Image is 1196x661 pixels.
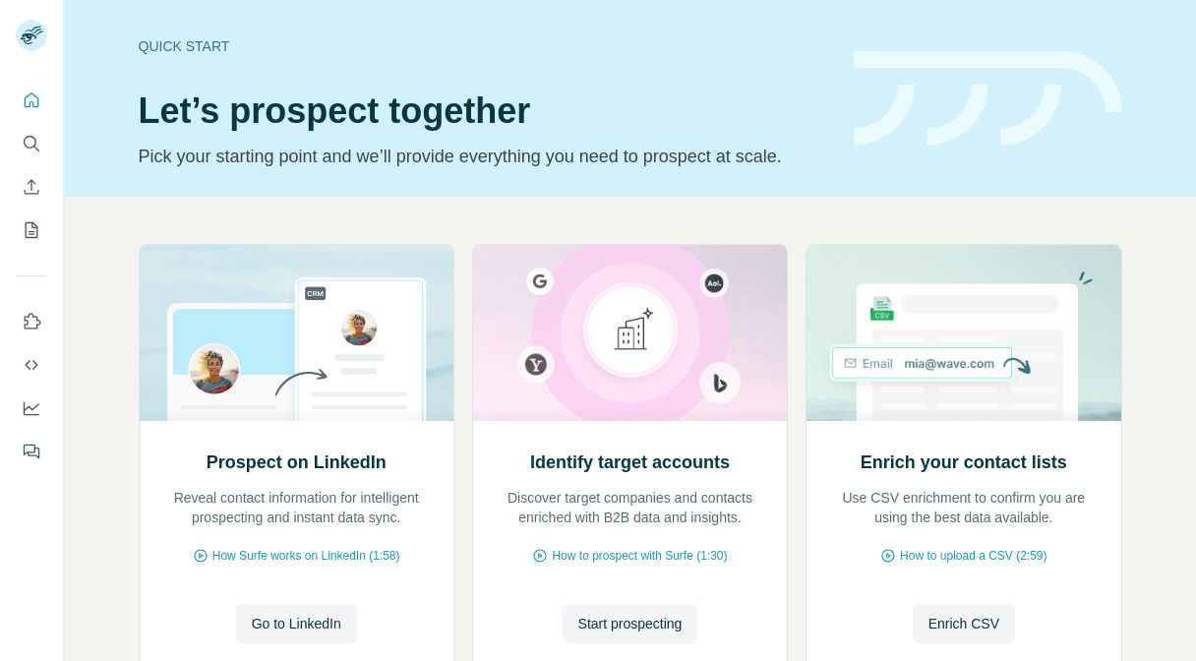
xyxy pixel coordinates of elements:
div: Quick start [139,36,830,56]
button: Enrich CSV [913,604,1015,643]
button: Enrich CSV [16,169,47,205]
span: How to prospect with Surfe (1:30) [552,547,727,565]
img: Enrich your contact lists [806,245,1121,421]
span: Go to LinkedIn [252,614,341,633]
button: Use Surfe API [16,347,47,383]
p: Pick your starting point and we’ll provide everything you need to prospect at scale. [139,143,830,170]
h2: Enrich your contact lists [861,449,1067,476]
button: Use Surfe on LinkedIn [16,304,47,339]
img: Prospect on LinkedIn [139,245,454,421]
h2: Identify target accounts [530,449,730,476]
img: Identify target accounts [472,245,788,421]
h1: Let’s prospect together [139,91,830,131]
span: Start prospecting [578,614,683,633]
button: Dashboard [16,391,47,426]
span: How Surfe works on LinkedIn (1:58) [212,547,400,565]
span: Enrich CSV [928,614,999,633]
img: banner [854,51,1122,147]
button: Quick start [16,83,47,118]
button: Go to LinkedIn [236,604,357,643]
p: Reveal contact information for intelligent prospecting and instant data sync. [159,488,434,527]
button: My lists [16,212,47,248]
p: Use CSV enrichment to confirm you are using the best data available. [826,488,1101,527]
h2: Prospect on LinkedIn [207,449,387,476]
span: How to upload a CSV (2:59) [900,547,1046,565]
button: Feedback [16,434,47,469]
button: Search [16,126,47,161]
button: Start prospecting [563,604,698,643]
p: Discover target companies and contacts enriched with B2B data and insights. [493,488,767,527]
